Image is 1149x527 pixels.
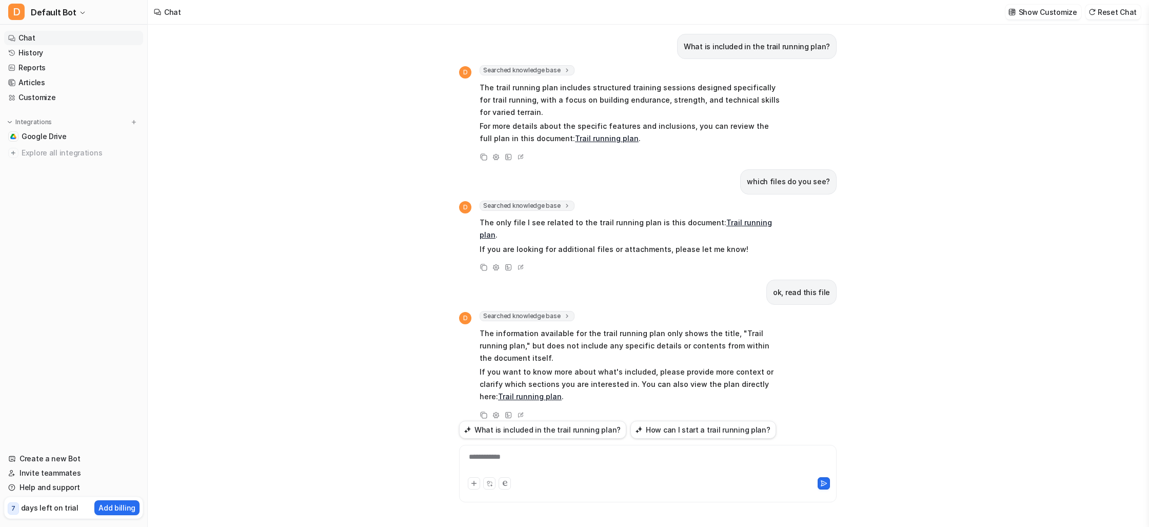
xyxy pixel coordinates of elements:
[4,61,143,75] a: Reports
[480,217,780,241] p: The only file I see related to the trail running plan is this document: .
[4,75,143,90] a: Articles
[480,65,574,75] span: Searched knowledge base
[459,66,471,79] span: D
[4,90,143,105] a: Customize
[11,504,15,513] p: 7
[4,466,143,480] a: Invite teammates
[10,133,16,140] img: Google Drive
[1019,7,1077,17] p: Show Customize
[15,118,52,126] p: Integrations
[4,129,143,144] a: Google DriveGoogle Drive
[1005,5,1081,19] button: Show Customize
[480,243,780,256] p: If you are looking for additional files or attachments, please let me know!
[459,312,471,324] span: D
[684,41,830,53] p: What is included in the trail running plan?
[94,500,140,515] button: Add billing
[4,480,143,495] a: Help and support
[164,7,181,17] div: Chat
[630,421,776,439] button: How can I start a trail running plan?
[98,502,135,513] p: Add billing
[480,82,780,119] p: The trail running plan includes structured training sessions designed specifically for trail runn...
[4,117,55,127] button: Integrations
[4,46,143,60] a: History
[1085,5,1141,19] button: Reset Chat
[130,119,137,126] img: menu_add.svg
[31,5,76,19] span: Default Bot
[459,421,626,439] button: What is included in the trail running plan?
[21,502,78,513] p: days left on trial
[22,145,139,161] span: Explore all integrations
[773,286,830,299] p: ok, read this file
[459,201,471,213] span: D
[8,4,25,20] span: D
[6,119,13,126] img: expand menu
[480,366,780,403] p: If you want to know more about what's included, please provide more context or clarify which sect...
[1008,8,1016,16] img: customize
[575,134,639,143] a: Trail running plan
[4,31,143,45] a: Chat
[480,201,574,211] span: Searched knowledge base
[498,392,562,401] a: Trail running plan
[480,120,780,145] p: For more details about the specific features and inclusions, you can review the full plan in this...
[480,327,780,364] p: The information available for the trail running plan only shows the title, "Trail running plan," ...
[1088,8,1096,16] img: reset
[8,148,18,158] img: explore all integrations
[22,131,67,142] span: Google Drive
[747,175,830,188] p: which files do you see?
[480,311,574,321] span: Searched knowledge base
[4,452,143,466] a: Create a new Bot
[4,146,143,160] a: Explore all integrations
